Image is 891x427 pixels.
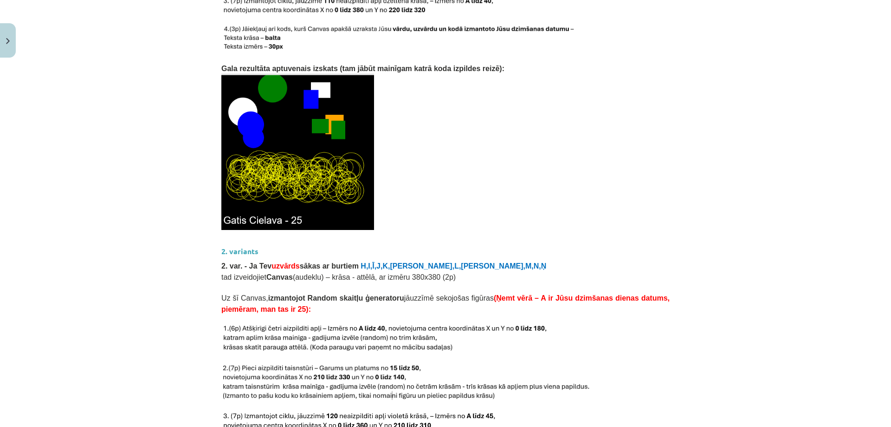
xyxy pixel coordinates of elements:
[221,246,258,256] strong: 2. variants
[221,65,504,72] span: Gala rezultāta aptuvenais izskats (tam jābūt mainīgam katrā koda izpildes reizē):
[221,273,456,281] span: tad izveidojiet (audeklu) – krāsa - attēlā, ar izmēru 380x380 (2p)
[266,273,293,281] b: Canvas
[6,38,10,44] img: icon-close-lesson-0947bae3869378f0d4975bcd49f059093ad1ed9edebbc8119c70593378902aed.svg
[271,262,299,270] span: uzvārds
[221,294,670,313] span: Uz šī Canvas, jāuzzīmē sekojošas figūras
[221,262,359,270] span: 2. var. - Ja Tev sākas ar burtiem
[268,294,404,302] b: izmantojot Random skaitļu ģeneratoru
[221,73,374,230] img: Attēls, kurā ir ekrānuzņēmums, grafika, grafiskais dizains, krāsainība Apraksts ģenerēts automātiski
[361,262,546,270] span: H,I,Ī,J,K,[PERSON_NAME],L,[PERSON_NAME],M,N,Ņ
